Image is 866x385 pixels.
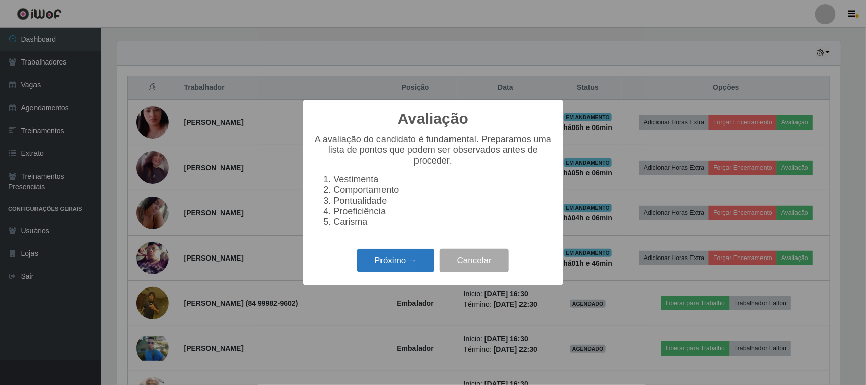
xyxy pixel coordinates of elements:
button: Cancelar [440,249,509,273]
li: Carisma [334,217,553,228]
p: A avaliação do candidato é fundamental. Preparamos uma lista de pontos que podem ser observados a... [314,134,553,166]
li: Pontualidade [334,196,553,206]
li: Proeficiência [334,206,553,217]
h2: Avaliação [398,110,468,128]
li: Comportamento [334,185,553,196]
button: Próximo → [357,249,434,273]
li: Vestimenta [334,174,553,185]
